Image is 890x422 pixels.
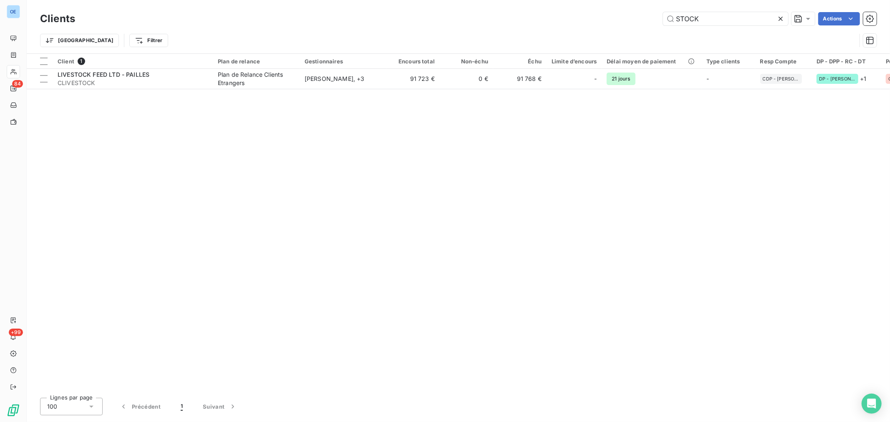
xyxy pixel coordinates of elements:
[817,58,876,65] div: DP - DPP - RC - DT
[181,402,183,411] span: 1
[305,75,381,83] div: [PERSON_NAME] , + 3
[218,58,295,65] div: Plan de relance
[493,69,547,89] td: 91 768 €
[58,58,74,65] span: Client
[40,34,119,47] button: [GEOGRAPHIC_DATA]
[663,12,788,25] input: Rechercher
[7,5,20,18] div: OE
[391,58,435,65] div: Encours total
[386,69,440,89] td: 91 723 €
[129,34,168,47] button: Filtrer
[7,404,20,417] img: Logo LeanPay
[760,58,807,65] div: Resp Compte
[58,79,208,87] span: CLIVESTOCK
[860,74,866,83] span: + 1
[58,71,149,78] span: LIVESTOCK FEED LTD - PAILLES
[7,82,20,95] a: 84
[305,58,381,65] div: Gestionnaires
[498,58,542,65] div: Échu
[218,70,295,87] div: Plan de Relance Clients Etrangers
[445,58,488,65] div: Non-échu
[594,75,597,83] span: -
[440,69,493,89] td: 0 €
[862,394,882,414] div: Open Intercom Messenger
[706,58,750,65] div: Type clients
[607,58,696,65] div: Délai moyen de paiement
[818,12,860,25] button: Actions
[819,76,856,81] span: DP - [PERSON_NAME]
[12,80,23,88] span: 84
[193,398,247,415] button: Suivant
[109,398,171,415] button: Précédent
[78,58,85,65] span: 1
[706,75,709,82] span: -
[607,73,635,85] span: 21 jours
[552,58,597,65] div: Limite d’encours
[171,398,193,415] button: 1
[40,11,75,26] h3: Clients
[47,402,57,411] span: 100
[763,76,799,81] span: CDP - [PERSON_NAME]
[9,329,23,336] span: +99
